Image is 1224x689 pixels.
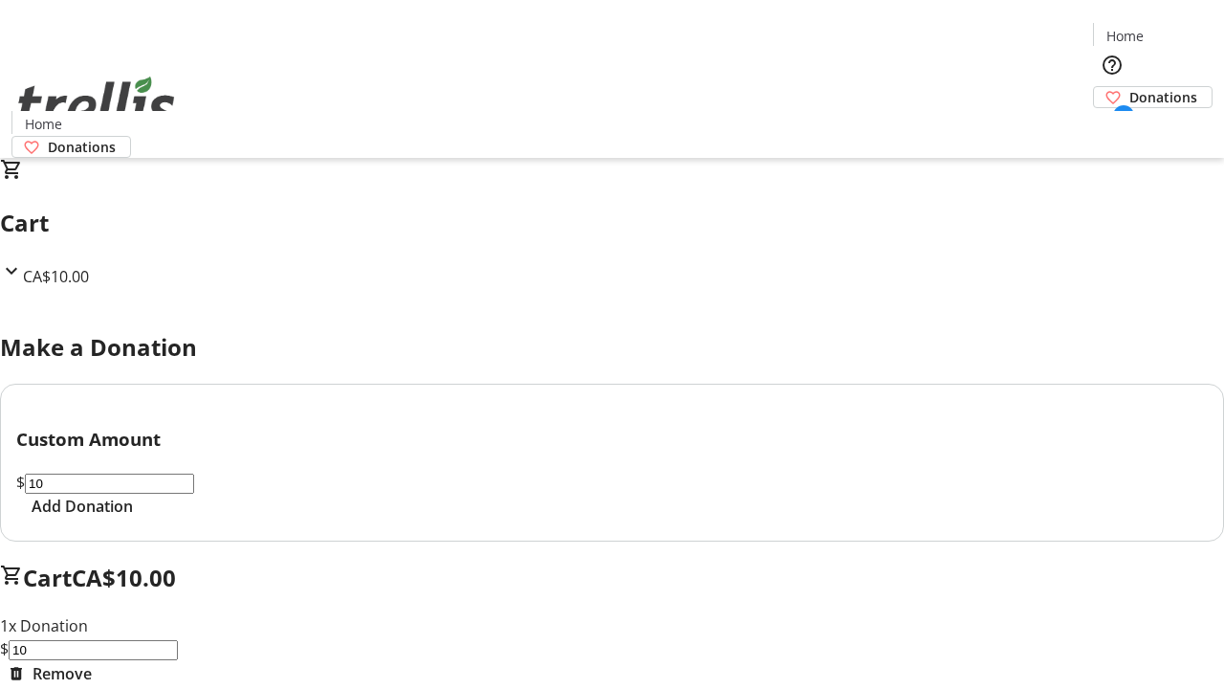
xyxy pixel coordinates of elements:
button: Cart [1093,108,1131,146]
button: Add Donation [16,495,148,518]
span: CA$10.00 [23,266,89,287]
span: Donations [48,137,116,157]
input: Donation Amount [25,474,194,494]
a: Donations [11,136,131,158]
span: CA$10.00 [72,562,176,593]
img: Orient E2E Organization TZ0e4Lxq4E's Logo [11,56,182,151]
span: $ [16,472,25,493]
span: Add Donation [32,495,133,518]
span: Donations [1129,87,1197,107]
a: Donations [1093,86,1213,108]
input: Donation Amount [9,640,178,660]
span: Home [1106,26,1144,46]
a: Home [12,114,74,134]
h3: Custom Amount [16,426,1208,453]
a: Home [1094,26,1155,46]
span: Remove [33,662,92,685]
span: Home [25,114,62,134]
button: Help [1093,46,1131,84]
